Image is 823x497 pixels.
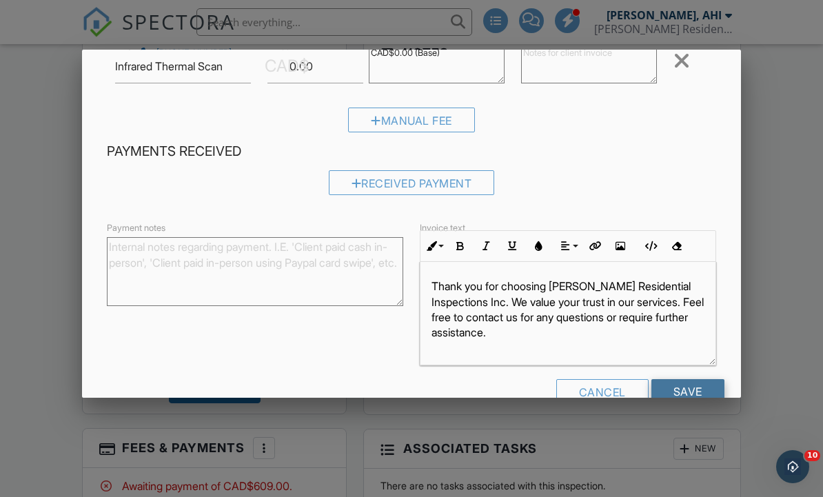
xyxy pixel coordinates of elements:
button: Italic (⌘I) [473,233,499,259]
button: Insert Image (⌘P) [607,233,633,259]
p: Thank you for choosing [PERSON_NAME] Residential Inspections Inc. We value your trust in our serv... [431,278,704,341]
textarea: CAD$0.00 (Base) [369,45,505,83]
span: 10 [804,450,820,461]
button: Bold (⌘B) [447,233,473,259]
button: Clear Formatting [663,233,689,259]
iframe: Intercom live chat [776,450,809,483]
a: Received Payment [329,180,495,194]
a: Manual Fee [348,117,475,131]
label: Payment notes [107,222,165,234]
button: Colors [525,233,551,259]
h4: Payments Received [107,143,715,161]
label: Invoice text [420,222,465,234]
input: Save [651,379,724,404]
button: Code View [637,233,663,259]
div: Cancel [556,379,649,404]
button: Align [555,233,581,259]
button: Inline Style [420,233,447,259]
label: Amount [267,41,298,53]
button: Underline (⌘U) [499,233,525,259]
button: Insert Link (⌘K) [581,233,607,259]
div: Received Payment [329,170,495,195]
label: Line Item [115,41,151,53]
div: Manual Fee [348,108,475,132]
div: CAD$ [265,54,309,78]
